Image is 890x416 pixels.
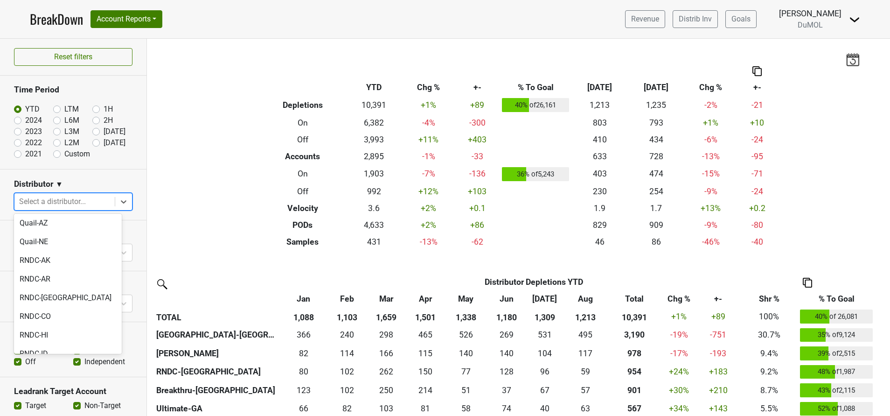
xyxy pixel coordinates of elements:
[737,114,777,131] td: +10
[566,384,605,396] div: 57
[402,233,455,250] td: -13 %
[609,402,660,415] div: 567
[328,381,366,400] td: 102.491
[14,270,122,289] div: RNDC-AR
[445,363,487,381] td: 76.666
[528,402,562,415] div: 40
[571,200,628,217] td: 1.9
[737,96,777,114] td: -21
[571,233,628,250] td: 46
[564,290,607,307] th: Aug: activate to sort column ascending
[607,344,661,363] th: 978.169
[447,384,485,396] div: 51
[104,137,125,148] label: [DATE]
[402,79,455,96] th: Chg %
[628,233,684,250] td: 86
[528,366,562,378] div: 96
[104,126,125,137] label: [DATE]
[328,326,366,345] td: 240.1
[487,290,526,307] th: Jun: activate to sort column ascending
[14,233,122,251] div: Quail-NE
[445,307,487,326] th: 1,338
[846,53,860,66] img: last_updated_date
[14,48,132,66] button: Reset filters
[564,363,607,381] td: 59.332
[490,347,523,360] div: 140
[366,344,406,363] td: 166.334
[571,131,628,148] td: 410
[455,165,500,183] td: -136
[64,148,90,160] label: Custom
[328,344,366,363] td: 114.167
[849,14,860,25] img: Dropdown Menu
[798,290,875,307] th: % To Goal: activate to sort column ascending
[279,326,328,345] td: 365.7
[455,200,500,217] td: +0.1
[90,10,162,28] button: Account Reports
[628,148,684,165] td: 728
[447,366,485,378] div: 77
[566,347,605,360] div: 117
[330,402,364,415] div: 82
[740,381,798,400] td: 8.7%
[684,200,737,217] td: +13 %
[500,79,571,96] th: % To Goal
[154,363,279,381] th: RNDC-[GEOGRAPHIC_DATA]
[328,274,740,290] th: Distributor Depletions YTD
[260,131,346,148] th: Off
[406,344,445,363] td: 114.666
[328,307,366,326] th: 1,103
[737,217,777,233] td: -80
[346,183,402,200] td: 992
[740,363,798,381] td: 9.2%
[14,214,122,233] div: Quail-AZ
[406,326,445,345] td: 465.334
[154,381,279,400] th: Breakthru-[GEOGRAPHIC_DATA]
[628,96,684,114] td: 1,235
[526,363,564,381] td: 95.833
[281,384,326,396] div: 123
[526,326,564,345] td: 531.336
[526,290,564,307] th: Jul: activate to sort column ascending
[684,131,737,148] td: -6 %
[779,7,841,20] div: [PERSON_NAME]
[455,233,500,250] td: -62
[64,104,79,115] label: LTM
[154,326,279,345] th: [GEOGRAPHIC_DATA]-[GEOGRAPHIC_DATA]
[684,165,737,183] td: -15 %
[14,326,122,345] div: RNDC-HI
[684,183,737,200] td: -9 %
[328,290,366,307] th: Feb: activate to sort column ascending
[328,363,366,381] td: 102.4
[628,165,684,183] td: 474
[14,307,122,326] div: RNDC-CO
[487,381,526,400] td: 36.669
[346,217,402,233] td: 4,633
[571,114,628,131] td: 803
[260,96,346,114] th: Depletions
[455,148,500,165] td: -33
[279,290,328,307] th: Jan: activate to sort column ascending
[346,200,402,217] td: 3.6
[609,384,660,396] div: 901
[490,366,523,378] div: 128
[260,217,346,233] th: PODs
[14,345,122,363] div: RNDC-ID
[409,329,442,341] div: 465
[571,217,628,233] td: 829
[737,183,777,200] td: -24
[445,381,487,400] td: 51.335
[526,344,564,363] td: 104.167
[402,217,455,233] td: +2 %
[607,307,661,326] th: 10,391
[409,347,442,360] div: 115
[330,384,364,396] div: 102
[487,307,526,326] th: 1,180
[684,148,737,165] td: -13 %
[366,381,406,400] td: 250.334
[56,179,63,190] span: ▼
[402,96,455,114] td: +1 %
[260,165,346,183] th: On
[445,290,487,307] th: May: activate to sort column ascending
[564,344,607,363] td: 117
